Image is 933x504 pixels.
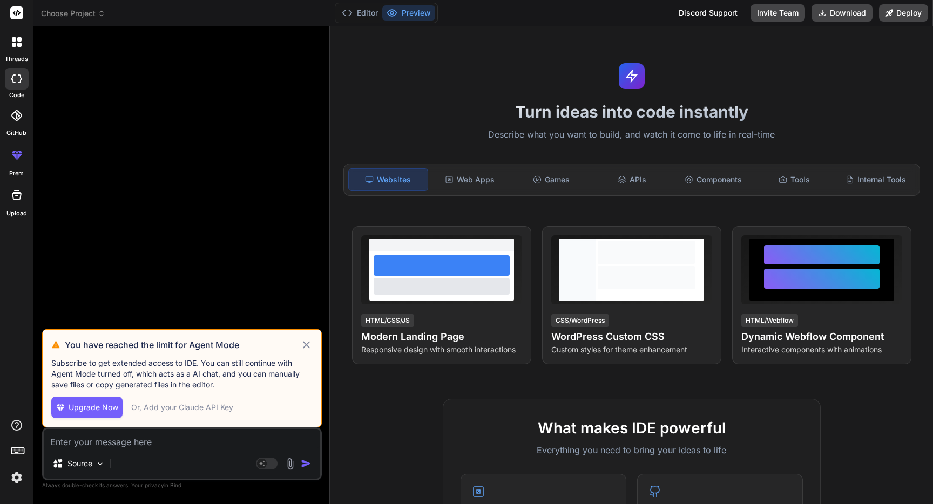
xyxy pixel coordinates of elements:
[145,482,164,488] span: privacy
[284,458,296,470] img: attachment
[337,128,927,142] p: Describe what you want to build, and watch it come to life in real-time
[42,480,322,491] p: Always double-check its answers. Your in Bind
[96,459,105,468] img: Pick Models
[51,358,313,390] p: Subscribe to get extended access to IDE. You can still continue with Agent Mode turned off, which...
[461,417,803,439] h2: What makes IDE powerful
[674,168,753,191] div: Components
[461,444,803,457] p: Everything you need to bring your ideas to life
[6,209,27,218] label: Upload
[348,168,428,191] div: Websites
[511,168,590,191] div: Games
[751,4,805,22] button: Invite Team
[9,169,24,178] label: prem
[755,168,834,191] div: Tools
[8,468,26,487] img: settings
[361,344,522,355] p: Responsive design with smooth interactions
[741,329,902,344] h4: Dynamic Webflow Component
[879,4,928,22] button: Deploy
[51,397,123,418] button: Upgrade Now
[131,402,233,413] div: Or, Add your Claude API Key
[812,4,873,22] button: Download
[361,329,522,344] h4: Modern Landing Page
[67,458,92,469] p: Source
[65,338,300,351] h3: You have reached the limit for Agent Mode
[430,168,509,191] div: Web Apps
[593,168,672,191] div: APIs
[551,329,712,344] h4: WordPress Custom CSS
[9,91,24,100] label: code
[551,344,712,355] p: Custom styles for theme enhancement
[382,5,435,21] button: Preview
[337,5,382,21] button: Editor
[836,168,915,191] div: Internal Tools
[361,314,414,327] div: HTML/CSS/JS
[5,55,28,64] label: threads
[672,4,744,22] div: Discord Support
[551,314,609,327] div: CSS/WordPress
[69,402,118,413] span: Upgrade Now
[6,128,26,138] label: GitHub
[301,458,312,469] img: icon
[337,102,927,121] h1: Turn ideas into code instantly
[41,8,105,19] span: Choose Project
[741,344,902,355] p: Interactive components with animations
[741,314,798,327] div: HTML/Webflow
